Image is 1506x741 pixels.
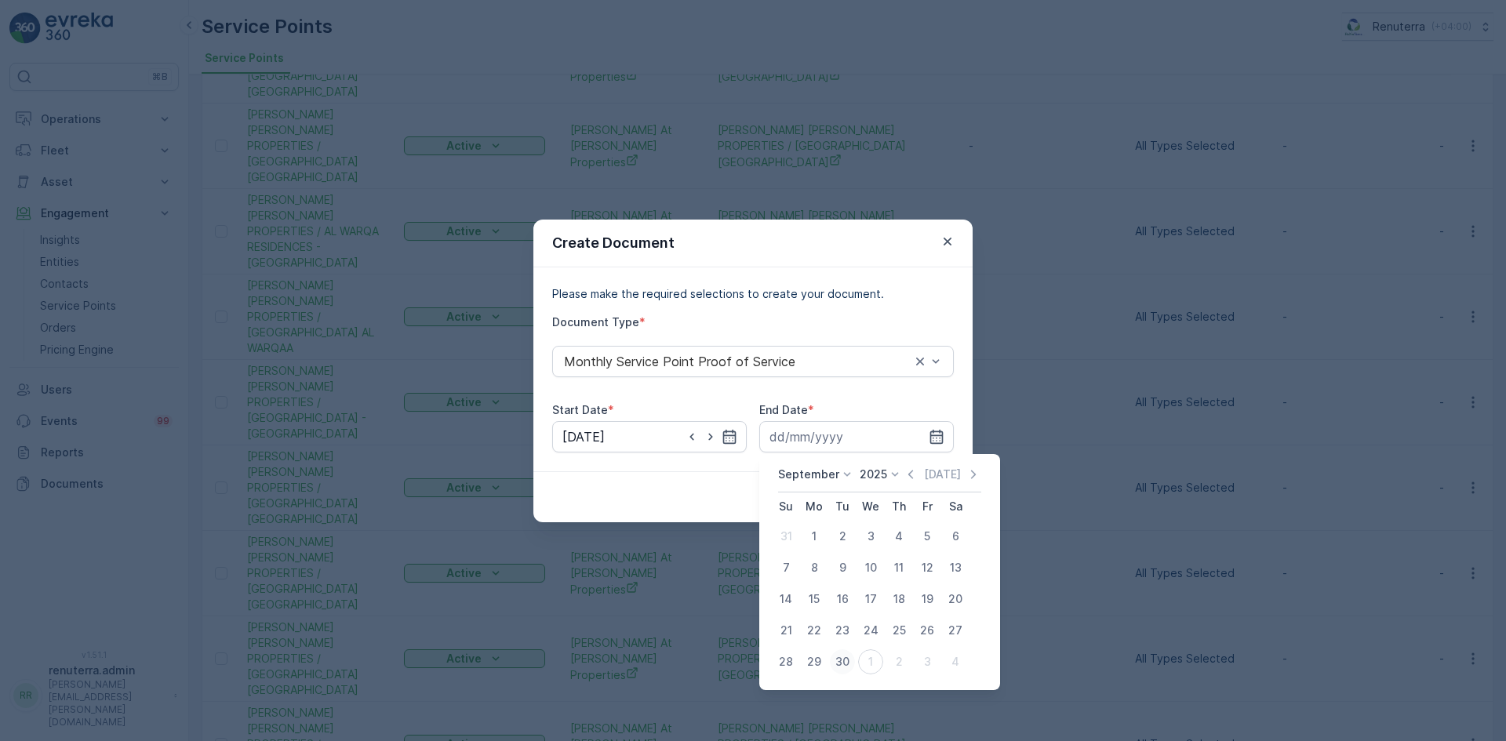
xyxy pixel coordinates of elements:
[941,492,969,521] th: Saturday
[915,587,940,612] div: 19
[858,555,883,580] div: 10
[759,421,954,452] input: dd/mm/yyyy
[773,524,798,549] div: 31
[886,649,911,674] div: 2
[773,618,798,643] div: 21
[552,286,954,302] p: Please make the required selections to create your document.
[858,587,883,612] div: 17
[773,649,798,674] div: 28
[828,492,857,521] th: Tuesday
[802,587,827,612] div: 15
[943,618,968,643] div: 27
[860,467,887,482] p: 2025
[943,587,968,612] div: 20
[943,555,968,580] div: 13
[857,492,885,521] th: Wednesday
[858,524,883,549] div: 3
[886,587,911,612] div: 18
[830,524,855,549] div: 2
[915,555,940,580] div: 12
[830,618,855,643] div: 23
[773,555,798,580] div: 7
[886,524,911,549] div: 4
[802,618,827,643] div: 22
[778,467,839,482] p: September
[830,649,855,674] div: 30
[858,649,883,674] div: 1
[886,618,911,643] div: 25
[943,649,968,674] div: 4
[943,524,968,549] div: 6
[773,587,798,612] div: 14
[830,555,855,580] div: 9
[800,492,828,521] th: Monday
[552,421,747,452] input: dd/mm/yyyy
[802,649,827,674] div: 29
[802,524,827,549] div: 1
[913,492,941,521] th: Friday
[858,618,883,643] div: 24
[552,232,675,254] p: Create Document
[552,403,608,416] label: Start Date
[915,524,940,549] div: 5
[915,649,940,674] div: 3
[915,618,940,643] div: 26
[772,492,800,521] th: Sunday
[924,467,961,482] p: [DATE]
[802,555,827,580] div: 8
[552,315,639,329] label: Document Type
[759,403,808,416] label: End Date
[886,555,911,580] div: 11
[830,587,855,612] div: 16
[885,492,913,521] th: Thursday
